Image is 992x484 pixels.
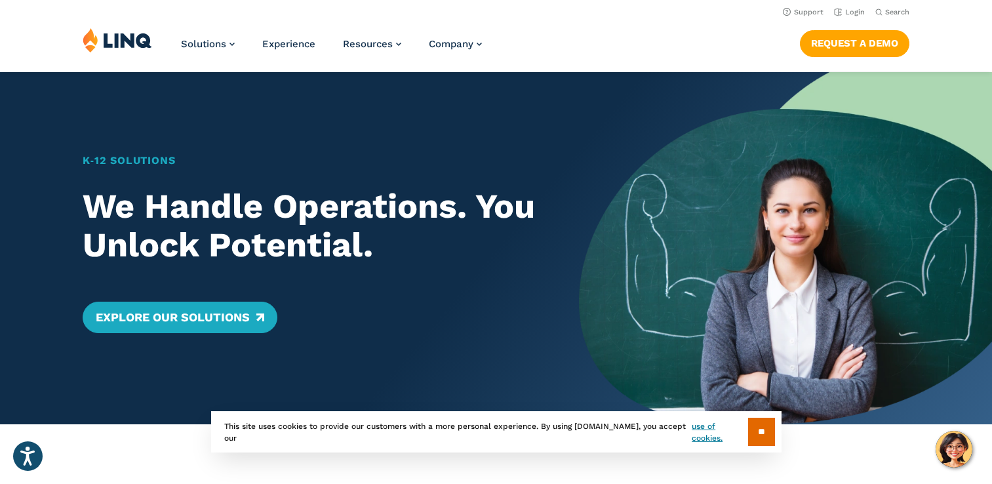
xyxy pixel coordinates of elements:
a: Company [429,38,482,50]
button: Hello, have a question? Let’s chat. [936,431,972,468]
img: Home Banner [579,72,992,424]
span: Solutions [181,38,226,50]
a: use of cookies. [692,420,747,444]
div: This site uses cookies to provide our customers with a more personal experience. By using [DOMAIN... [211,411,782,453]
span: Search [885,8,909,16]
h2: We Handle Operations. You Unlock Potential. [83,187,538,266]
h1: K‑12 Solutions [83,153,538,169]
a: Request a Demo [800,30,909,56]
a: Solutions [181,38,235,50]
nav: Primary Navigation [181,28,482,71]
span: Resources [343,38,393,50]
a: Experience [262,38,315,50]
nav: Button Navigation [800,28,909,56]
a: Explore Our Solutions [83,302,277,333]
a: Resources [343,38,401,50]
img: LINQ | K‑12 Software [83,28,152,52]
a: Support [783,8,823,16]
a: Login [834,8,865,16]
span: Company [429,38,473,50]
button: Open Search Bar [875,7,909,17]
